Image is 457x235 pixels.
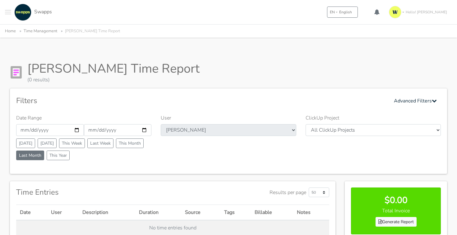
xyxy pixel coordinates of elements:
img: isotipo-3-3e143c57.png [389,6,401,18]
button: This Month [116,138,144,148]
p: Total Invoice [358,207,434,215]
img: swapps-linkedin-v2.jpg [14,4,31,21]
h3: $0.00 [358,195,434,206]
img: Report Icon [10,66,22,79]
span: Hello! [PERSON_NAME] [406,9,447,15]
th: Billable [251,205,293,220]
a: Home [5,28,16,34]
button: ENEnglish [327,7,358,18]
button: [DATE] [16,138,35,148]
label: Results per page [270,189,306,196]
th: Notes [293,205,329,220]
a: Time Management [24,28,57,34]
th: Source [181,205,220,220]
label: ClickUp Project [306,114,339,122]
button: Advanced Filters [390,95,441,107]
button: Last Month [16,151,44,160]
div: (0 results) [27,76,200,84]
th: Duration [135,205,181,220]
a: Swapps [13,4,52,21]
button: Last Week [87,138,113,148]
span: English [339,9,352,15]
a: Generate Report [376,217,417,227]
th: Tags [220,205,251,220]
label: User [161,114,171,122]
label: Date Range [16,114,42,122]
h1: [PERSON_NAME] Time Report [27,61,200,76]
a: Hello! [PERSON_NAME] [386,3,452,21]
button: This Week [59,138,85,148]
button: This Year [47,151,70,160]
span: Swapps [34,8,52,15]
th: Description [79,205,135,220]
button: [DATE] [38,138,57,148]
li: [PERSON_NAME] Time Report [58,28,120,35]
th: User [47,205,78,220]
th: Date [16,205,47,220]
h4: Filters [16,96,37,105]
h4: Time Entries [16,188,59,197]
button: Toggle navigation menu [5,4,11,21]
